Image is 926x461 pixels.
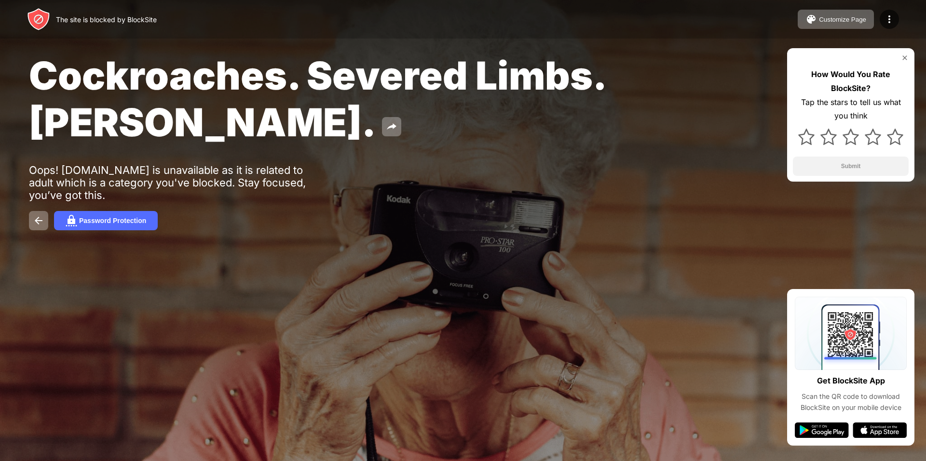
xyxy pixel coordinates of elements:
img: share.svg [386,121,397,132]
div: Oops! [DOMAIN_NAME] is unavailable as it is related to adult which is a category you've blocked. ... [29,164,327,201]
div: Tap the stars to tell us what you think [793,95,909,123]
span: Cockroaches. Severed Limbs. [PERSON_NAME]. [29,52,605,145]
img: pallet.svg [805,13,817,25]
img: qrcode.svg [795,297,907,370]
img: star.svg [820,129,837,145]
img: star.svg [843,129,859,145]
button: Submit [793,157,909,176]
img: password.svg [66,215,77,226]
button: Customize Page [798,10,874,29]
img: star.svg [798,129,815,145]
button: Password Protection [54,211,158,230]
img: menu-icon.svg [884,13,895,25]
div: Password Protection [79,217,146,224]
img: star.svg [865,129,881,145]
div: Customize Page [819,16,866,23]
img: header-logo.svg [27,8,50,31]
div: How Would You Rate BlockSite? [793,67,909,95]
img: google-play.svg [795,422,849,438]
img: app-store.svg [853,422,907,438]
div: Scan the QR code to download BlockSite on your mobile device [795,391,907,413]
div: Get BlockSite App [817,374,885,388]
img: back.svg [33,215,44,226]
div: The site is blocked by BlockSite [56,15,157,24]
img: rate-us-close.svg [901,54,909,62]
img: star.svg [887,129,903,145]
